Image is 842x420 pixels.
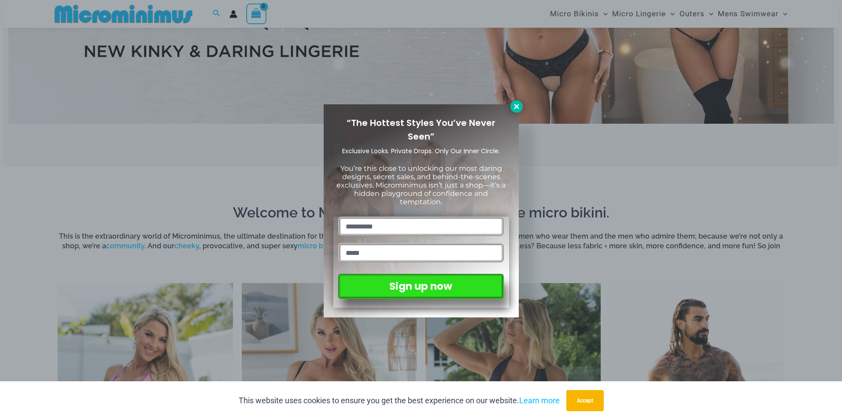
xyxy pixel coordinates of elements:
button: Accept [566,390,604,411]
span: “The Hottest Styles You’ve Never Seen” [347,117,495,143]
button: Sign up now [338,274,503,299]
span: Exclusive Looks. Private Drops. Only Our Inner Circle. [342,147,500,155]
p: This website uses cookies to ensure you get the best experience on our website. [239,394,560,407]
button: Close [510,100,523,113]
a: Learn more [519,396,560,405]
span: You’re this close to unlocking our most daring designs, secret sales, and behind-the-scenes exclu... [336,164,506,206]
